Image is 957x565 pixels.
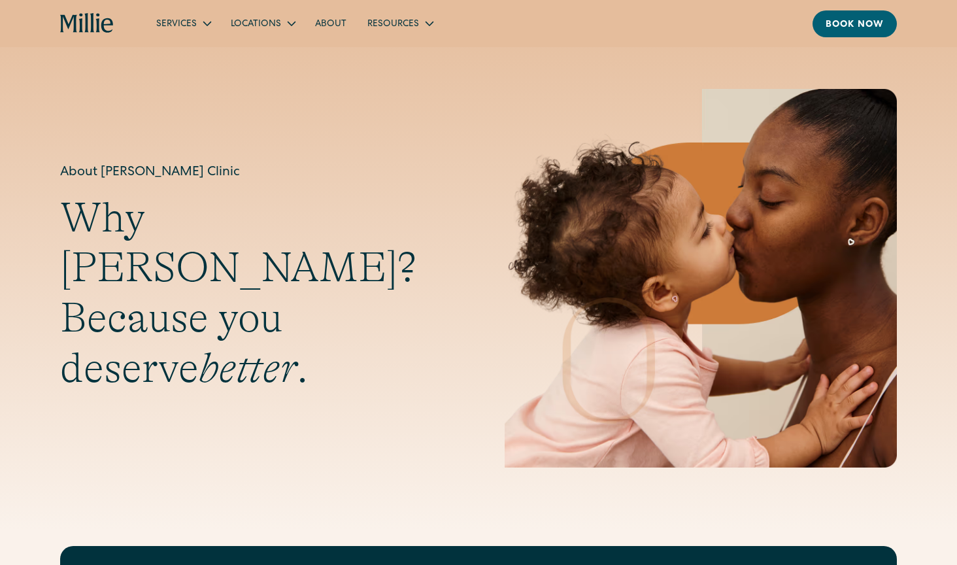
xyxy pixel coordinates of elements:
img: Mother and baby sharing a kiss, highlighting the emotional bond and nurturing care at the heart o... [505,89,897,468]
div: Resources [357,12,443,34]
div: Services [146,12,220,34]
h2: Why [PERSON_NAME]? Because you deserve . [60,193,452,394]
div: Book now [826,18,884,32]
a: Book now [813,10,897,37]
div: Services [156,18,197,31]
div: Resources [367,18,419,31]
h1: About [PERSON_NAME] Clinic [60,163,452,182]
div: Locations [231,18,281,31]
a: home [60,13,114,34]
em: better [199,345,297,392]
div: Locations [220,12,305,34]
a: About [305,12,357,34]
